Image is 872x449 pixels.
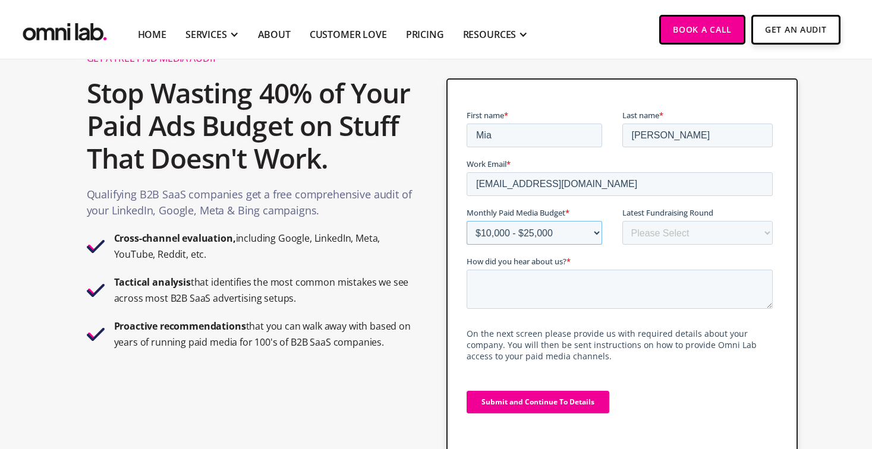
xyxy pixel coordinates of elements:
a: home [20,15,109,44]
h1: Get a Free Paid Media Audit [87,52,414,65]
iframe: Form 0 [467,109,777,434]
iframe: Chat Widget [658,311,872,449]
a: Customer Love [310,27,387,42]
img: Omni Lab: B2B SaaS Demand Generation Agency [20,15,109,44]
h2: Stop Wasting 40% of Your Paid Ads Budget on Stuff That Doesn't Work. [87,71,414,181]
strong: Proactive recommendations [114,320,246,333]
a: Get An Audit [751,15,840,45]
p: Qualifying B2B SaaS companies get a free comprehensive audit of your LinkedIn, Google, Meta & Bin... [87,186,414,224]
strong: Cross-channel evaluation, [114,232,236,245]
a: About [258,27,291,42]
strong: including Google, LinkedIn, Meta, YouTube, Reddit, etc. [114,232,380,261]
a: Home [138,27,166,42]
a: Book a Call [659,15,745,45]
div: RESOURCES [463,27,517,42]
strong: Tactical analysis [114,276,191,289]
a: Pricing [406,27,444,42]
strong: that you can walk away with based on years of running paid media for 100's of B2B SaaS companies. [114,320,411,349]
strong: that identifies the most common mistakes we see across most B2B SaaS advertising setups. [114,276,409,305]
div: SERVICES [185,27,227,42]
